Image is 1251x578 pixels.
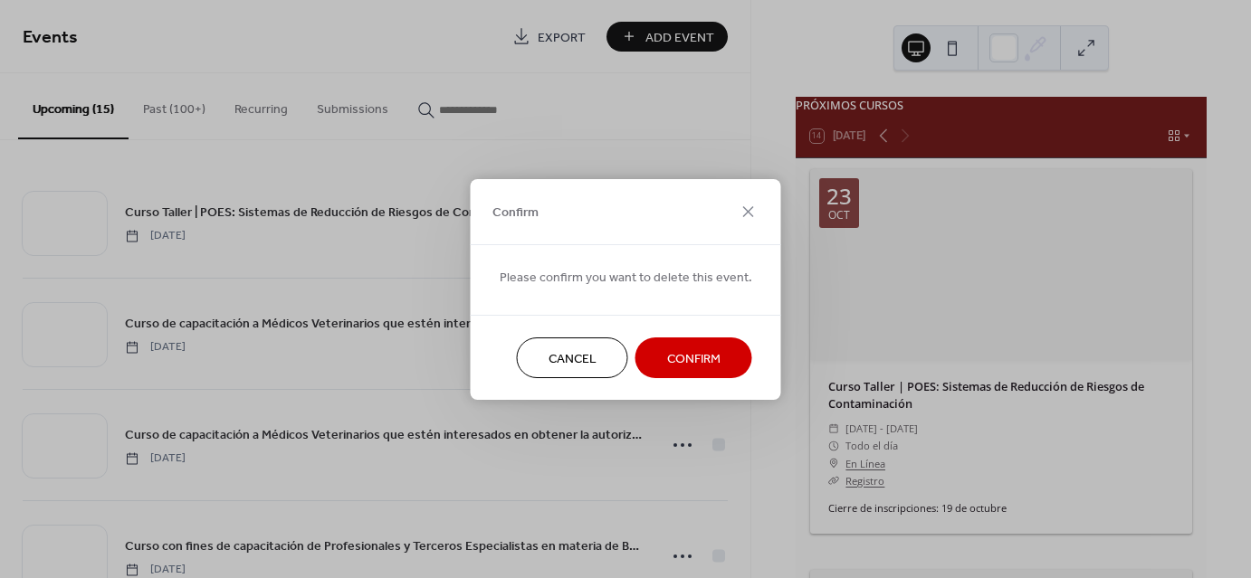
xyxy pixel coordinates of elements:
[635,337,752,378] button: Confirm
[549,349,597,368] span: Cancel
[517,337,628,378] button: Cancel
[500,268,752,287] span: Please confirm you want to delete this event.
[492,204,539,223] span: Confirm
[667,349,721,368] span: Confirm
